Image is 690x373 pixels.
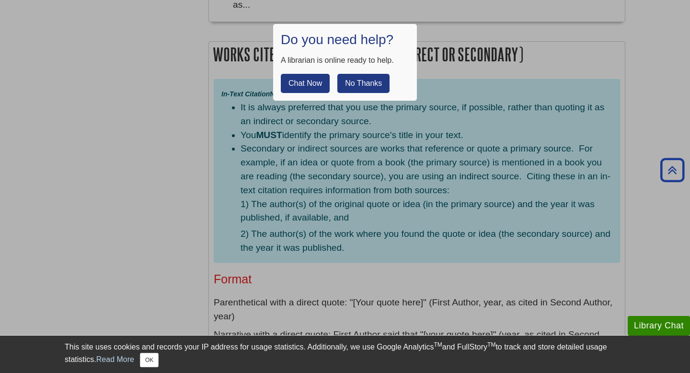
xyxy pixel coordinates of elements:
[337,74,390,93] button: No Thanks
[281,74,330,93] button: Chat Now
[65,341,625,367] div: This site uses cookies and records your IP address for usage statistics. Additionally, we use Goo...
[281,32,409,48] h1: Do you need help?
[96,355,134,363] a: Read More
[628,316,690,336] button: Library Chat
[140,353,159,367] button: Close
[434,341,442,348] sup: TM
[281,55,409,66] div: A librarian is online ready to help.
[487,341,495,348] sup: TM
